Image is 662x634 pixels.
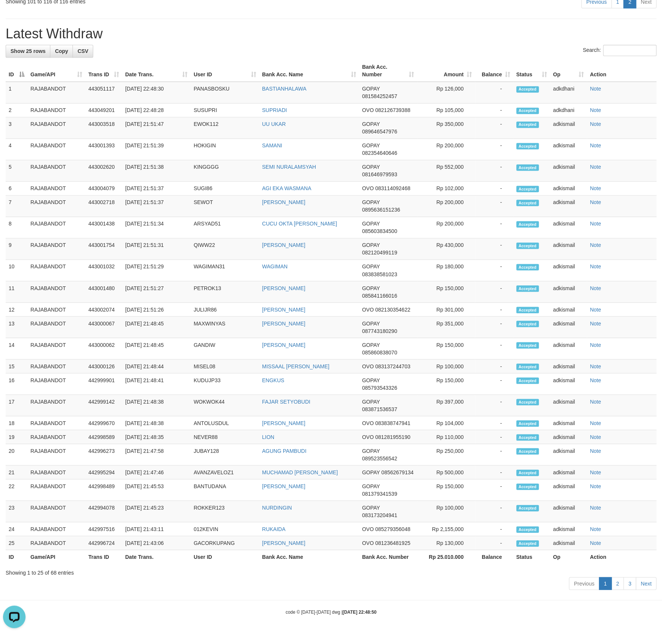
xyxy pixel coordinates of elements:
[362,171,397,177] span: Copy 081646979593 to clipboard
[122,338,190,359] td: [DATE] 21:48:45
[516,143,539,149] span: Accepted
[417,139,475,160] td: Rp 200,000
[550,160,587,182] td: adkismail
[262,199,305,205] a: [PERSON_NAME]
[362,398,379,404] span: GOPAY
[190,117,259,139] td: EWOK112
[362,363,373,369] span: OVO
[262,263,287,269] a: WAGIMAN
[262,107,287,113] a: SUPRIADI
[475,373,513,395] td: -
[590,469,601,475] a: Note
[590,420,601,426] a: Note
[27,395,85,416] td: RAJABANDOT
[590,504,601,510] a: Note
[85,359,122,373] td: 443000126
[122,82,190,103] td: [DATE] 22:48:30
[27,316,85,338] td: RAJABANDOT
[122,60,190,82] th: Date Trans.: activate to sort column ascending
[550,139,587,160] td: adkismail
[550,416,587,430] td: adkismail
[6,26,656,41] h1: Latest Withdraw
[362,242,379,248] span: GOPAY
[27,281,85,303] td: RAJABANDOT
[590,221,601,227] a: Note
[6,303,27,316] td: 12
[516,221,539,227] span: Accepted
[417,303,475,316] td: Rp 301,000
[590,142,601,148] a: Note
[262,398,310,404] a: FAJAR SETYOBUDI
[516,121,539,128] span: Accepted
[190,260,259,281] td: WAGIMAN31
[362,150,397,156] span: Copy 082354640646 to clipboard
[190,303,259,316] td: JULIJR86
[190,82,259,103] td: PANASBOSKU
[85,373,122,395] td: 442999901
[122,238,190,260] td: [DATE] 21:51:31
[85,217,122,238] td: 443001438
[636,577,656,590] a: Next
[550,395,587,416] td: adkismail
[262,420,305,426] a: [PERSON_NAME]
[6,444,27,465] td: 20
[362,142,379,148] span: GOPAY
[85,238,122,260] td: 443001754
[122,395,190,416] td: [DATE] 21:48:38
[362,349,397,355] span: Copy 085860838070 to clipboard
[262,320,305,326] a: [PERSON_NAME]
[417,117,475,139] td: Rp 350,000
[27,303,85,316] td: RAJABANDOT
[27,217,85,238] td: RAJABANDOT
[362,250,397,256] span: Copy 082120499119 to clipboard
[417,160,475,182] td: Rp 552,000
[475,60,513,82] th: Balance: activate to sort column ascending
[362,86,379,92] span: GOPAY
[262,377,284,383] a: ENGKUS
[6,373,27,395] td: 16
[85,281,122,303] td: 443001480
[122,182,190,195] td: [DATE] 21:51:37
[417,182,475,195] td: Rp 102,000
[417,238,475,260] td: Rp 430,000
[262,504,292,510] a: NURDINGIN
[190,359,259,373] td: MISEL08
[122,117,190,139] td: [DATE] 21:51:47
[569,577,599,590] a: Previous
[3,3,26,26] button: Open LiveChat chat widget
[27,182,85,195] td: RAJABANDOT
[362,93,397,99] span: Copy 081584252457 to clipboard
[375,107,410,113] span: Copy 082126739388 to clipboard
[362,328,397,334] span: Copy 087743180290 to clipboard
[85,444,122,465] td: 442996273
[417,103,475,117] td: Rp 105,000
[6,416,27,430] td: 18
[417,281,475,303] td: Rp 150,000
[475,395,513,416] td: -
[85,395,122,416] td: 442999142
[27,444,85,465] td: RAJABANDOT
[190,238,259,260] td: QIWW22
[190,60,259,82] th: User ID: activate to sort column ascending
[516,399,539,405] span: Accepted
[516,200,539,206] span: Accepted
[190,217,259,238] td: ARSYAD51
[73,45,93,57] a: CSV
[262,306,305,312] a: [PERSON_NAME]
[475,416,513,430] td: -
[590,398,601,404] a: Note
[362,263,379,269] span: GOPAY
[516,242,539,249] span: Accepted
[6,260,27,281] td: 10
[190,373,259,395] td: KUDUJP33
[417,217,475,238] td: Rp 200,000
[516,285,539,292] span: Accepted
[475,182,513,195] td: -
[550,359,587,373] td: adkismail
[27,338,85,359] td: RAJABANDOT
[362,221,379,227] span: GOPAY
[190,316,259,338] td: MAXWINYAS
[417,195,475,217] td: Rp 200,000
[122,303,190,316] td: [DATE] 21:51:26
[475,217,513,238] td: -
